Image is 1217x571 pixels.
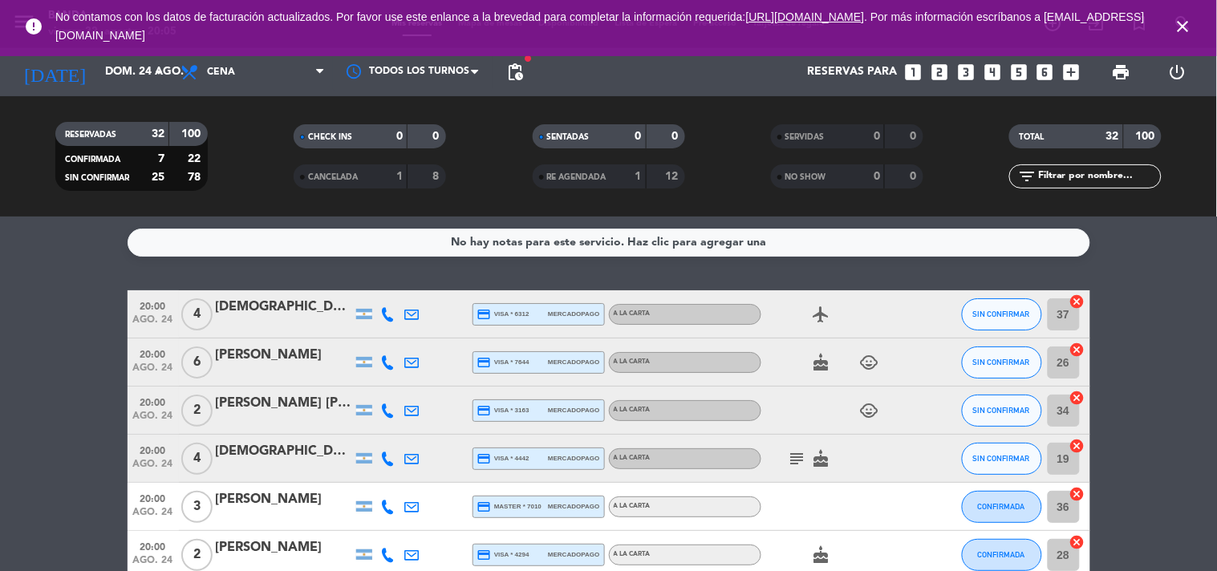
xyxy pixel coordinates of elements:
[812,449,831,468] i: cake
[547,133,590,141] span: SENTADAS
[477,452,492,466] i: credit_card
[1167,63,1187,82] i: power_settings_new
[133,392,173,411] span: 20:00
[548,549,599,560] span: mercadopago
[635,171,642,182] strong: 1
[746,10,865,23] a: [URL][DOMAIN_NAME]
[1069,342,1085,358] i: cancel
[962,539,1042,571] button: CONFIRMADA
[1106,131,1119,142] strong: 32
[614,310,651,317] span: A LA CARTA
[65,131,116,139] span: RESERVADAS
[812,545,831,565] i: cake
[477,500,542,514] span: master * 7010
[548,357,599,367] span: mercadopago
[874,131,880,142] strong: 0
[973,406,1030,415] span: SIN CONFIRMAR
[523,54,533,63] span: fiber_manual_record
[955,62,976,83] i: looks_3
[12,55,97,90] i: [DATE]
[1019,133,1044,141] span: TOTAL
[188,153,204,164] strong: 22
[614,551,651,557] span: A LA CARTA
[477,500,492,514] i: credit_card
[477,355,529,370] span: visa * 7644
[973,358,1030,366] span: SIN CONFIRMAR
[181,298,213,330] span: 4
[1069,534,1085,550] i: cancel
[181,346,213,379] span: 6
[1069,390,1085,406] i: cancel
[308,133,352,141] span: CHECK INS
[785,173,826,181] span: NO SHOW
[149,63,168,82] i: arrow_drop_down
[477,403,529,418] span: visa * 3163
[1035,62,1056,83] i: looks_6
[962,395,1042,427] button: SIN CONFIRMAR
[181,539,213,571] span: 2
[55,10,1145,42] a: . Por más información escríbanos a [EMAIL_ADDRESS][DOMAIN_NAME]
[614,455,651,461] span: A LA CARTA
[910,171,919,182] strong: 0
[1174,17,1193,36] i: close
[548,501,599,512] span: mercadopago
[451,233,766,252] div: No hay notas para este servicio. Haz clic para agregar una
[962,346,1042,379] button: SIN CONFIRMAR
[133,537,173,555] span: 20:00
[1017,167,1036,186] i: filter_list
[1008,62,1029,83] i: looks_5
[477,355,492,370] i: credit_card
[547,173,606,181] span: RE AGENDADA
[477,452,529,466] span: visa * 4442
[396,171,403,182] strong: 1
[181,395,213,427] span: 2
[133,314,173,333] span: ago. 24
[1136,131,1158,142] strong: 100
[133,411,173,429] span: ago. 24
[207,67,235,78] span: Cena
[181,491,213,523] span: 3
[216,489,352,510] div: [PERSON_NAME]
[614,503,651,509] span: A LA CARTA
[216,297,352,318] div: [DEMOGRAPHIC_DATA][PERSON_NAME]
[929,62,950,83] i: looks_two
[910,131,919,142] strong: 0
[152,172,164,183] strong: 25
[65,174,129,182] span: SIN CONFIRMAR
[1069,294,1085,310] i: cancel
[614,407,651,413] span: A LA CARTA
[785,133,825,141] span: SERVIDAS
[962,443,1042,475] button: SIN CONFIRMAR
[671,131,681,142] strong: 0
[1069,486,1085,502] i: cancel
[216,345,352,366] div: [PERSON_NAME]
[24,17,43,36] i: error
[874,171,880,182] strong: 0
[181,128,204,140] strong: 100
[216,537,352,558] div: [PERSON_NAME]
[1150,48,1205,96] div: LOG OUT
[308,173,358,181] span: CANCELADA
[665,171,681,182] strong: 12
[807,66,897,79] span: Reservas para
[133,507,173,525] span: ago. 24
[1112,63,1131,82] span: print
[1061,62,1082,83] i: add_box
[133,362,173,381] span: ago. 24
[396,131,403,142] strong: 0
[133,459,173,477] span: ago. 24
[812,305,831,324] i: airplanemode_active
[978,550,1025,559] span: CONFIRMADA
[860,353,879,372] i: child_care
[962,298,1042,330] button: SIN CONFIRMAR
[216,393,352,414] div: [PERSON_NAME] [PERSON_NAME]
[505,63,525,82] span: pending_actions
[55,10,1145,42] span: No contamos con los datos de facturación actualizados. Por favor use este enlance a la brevedad p...
[133,344,173,362] span: 20:00
[962,491,1042,523] button: CONFIRMADA
[477,548,492,562] i: credit_card
[903,62,923,83] i: looks_one
[133,488,173,507] span: 20:00
[812,353,831,372] i: cake
[477,307,492,322] i: credit_card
